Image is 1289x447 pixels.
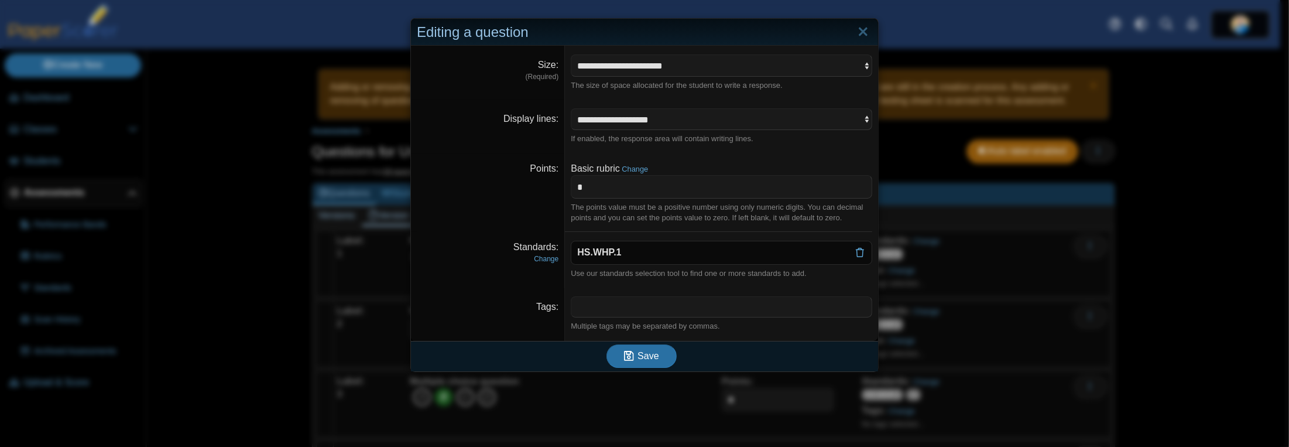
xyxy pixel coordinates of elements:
[503,114,558,124] label: Display lines
[536,302,558,312] label: Tags
[622,165,648,173] a: Change
[571,80,872,91] div: The size of space allocated for the student to write a response.
[571,321,872,332] div: Multiple tags may be separated by commas.
[637,351,659,361] span: Save
[571,268,872,279] div: Use our standards selection tool to find one or more standards to add.
[577,247,621,257] b: HS.WHP.1
[565,153,878,233] dd: Basic rubric
[571,134,872,144] div: If enabled, the response area will contain writing lines.
[417,72,558,82] dfn: (Required)
[606,344,677,368] button: Save
[534,255,558,263] a: Change
[530,163,558,173] label: Points
[411,19,878,46] div: Editing a question
[571,296,872,318] tags: ​
[513,242,558,252] label: Standards
[571,202,872,223] div: The points value must be a positive number using only numeric digits. You can decimal points and ...
[854,22,872,42] a: Close
[538,60,559,70] label: Size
